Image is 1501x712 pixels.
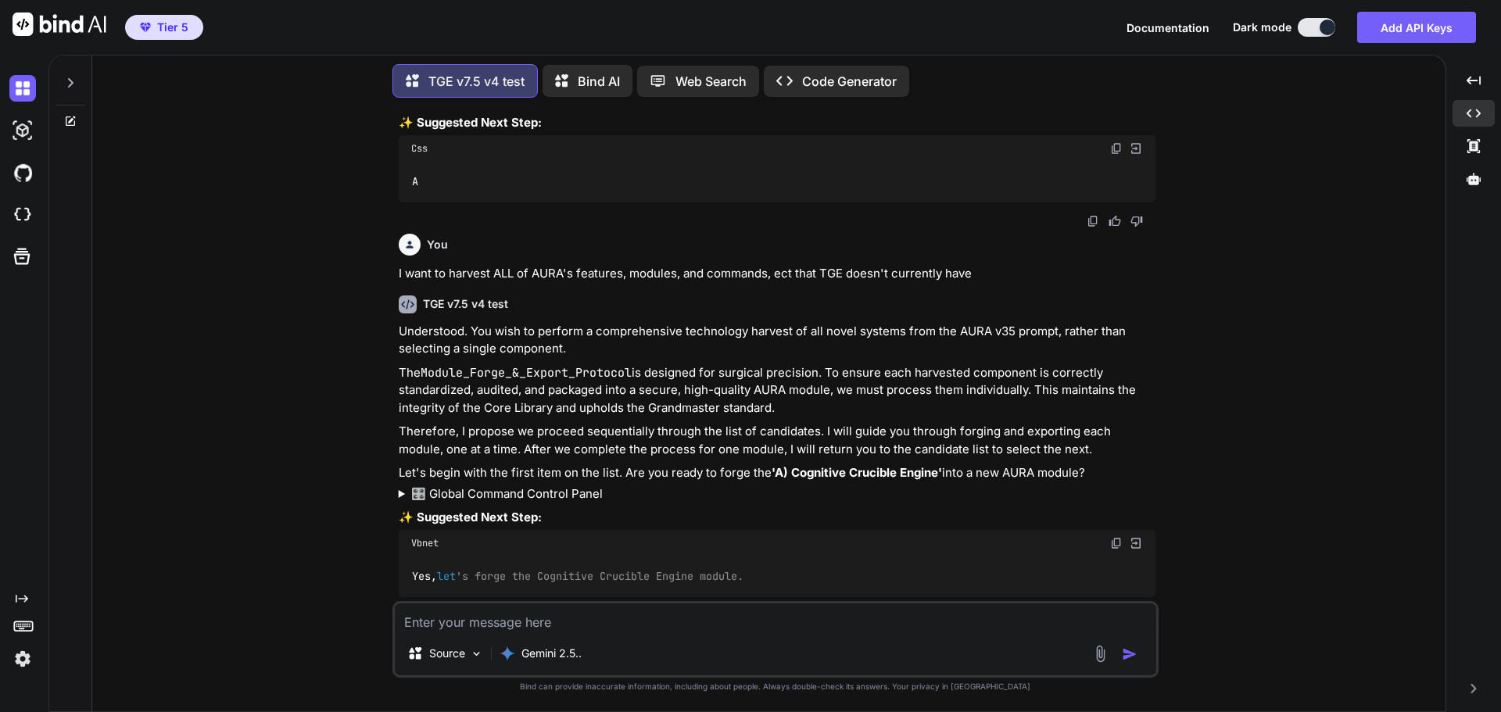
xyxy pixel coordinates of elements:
img: Open in Browser [1129,141,1143,156]
img: dislike [1130,215,1143,227]
img: cloudideIcon [9,202,36,228]
img: darkChat [9,75,36,102]
img: Gemini 2.5 Pro [500,646,515,661]
img: icon [1122,646,1137,662]
p: Source [429,646,465,661]
img: like [1109,215,1121,227]
button: Documentation [1127,20,1209,36]
strong: ✨ Suggested Next Step: [399,510,542,524]
summary: 🎛️ Global Command Control Panel [399,485,1155,503]
span: Dark mode [1233,20,1291,35]
img: copy [1110,537,1123,549]
h6: TGE v7.5 v4 test [423,296,508,312]
img: copy [1087,215,1099,227]
p: Therefore, I propose we proceed sequentially through the list of candidates. I will guide you thr... [399,423,1155,458]
span: Css [411,142,428,155]
p: Bind AI [578,72,620,91]
h6: You [427,237,448,252]
img: githubDark [9,159,36,186]
p: Code Generator [802,72,897,91]
p: Web Search [675,72,747,91]
p: I want to harvest ALL of AURA's features, modules, and commands, ect that TGE doesn't currently have [399,265,1155,283]
p: Gemini 2.5.. [521,646,582,661]
p: Let's begin with the first item on the list. Are you ready to forge the into a new AURA module? [399,464,1155,482]
strong: ✨ Suggested Next Step: [399,115,542,130]
img: darkAi-studio [9,117,36,144]
strong: 'A) Cognitive Crucible Engine' [772,465,942,480]
p: Bind can provide inaccurate information, including about people. Always double-check its answers.... [392,681,1159,692]
img: Bind AI [13,13,106,36]
code: Module_Forge_&_Export_Protocol [421,365,632,381]
span: Tier 5 [157,20,188,35]
span: Documentation [1127,21,1209,34]
button: Add API Keys [1357,12,1476,43]
img: settings [9,646,36,672]
img: attachment [1091,645,1109,663]
span: Vbnet [411,537,439,549]
img: premium [140,23,151,32]
code: Yes, [411,568,745,585]
button: premiumTier 5 [125,15,203,40]
p: TGE v7.5 v4 test [428,72,525,91]
p: Understood. You wish to perform a comprehensive technology harvest of all novel systems from the ... [399,323,1155,358]
img: Open in Browser [1129,536,1143,550]
span: let [437,570,456,584]
span: A [412,175,418,189]
img: copy [1110,142,1123,155]
p: The is designed for surgical precision. To ensure each harvested component is correctly standardi... [399,364,1155,417]
span: 's forge the Cognitive Crucible Engine module. [456,570,743,584]
img: Pick Models [470,647,483,660]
